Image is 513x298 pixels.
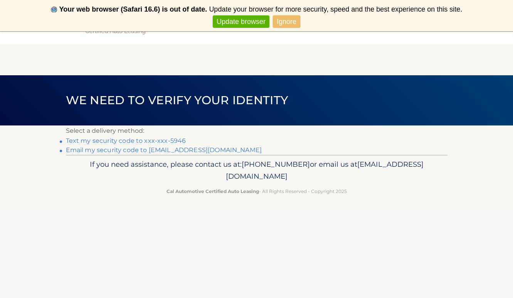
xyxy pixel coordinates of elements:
[167,188,259,194] strong: Cal Automotive Certified Auto Leasing
[213,15,269,28] a: Update browser
[209,5,462,13] span: Update your browser for more security, speed and the best experience on this site.
[66,93,288,107] span: We need to verify your identity
[66,146,262,154] a: Email my security code to [EMAIL_ADDRESS][DOMAIN_NAME]
[273,15,300,28] a: Ignore
[71,187,442,195] p: - All Rights Reserved - Copyright 2025
[66,137,186,144] a: Text my security code to xxx-xxx-5946
[242,160,310,169] span: [PHONE_NUMBER]
[66,125,447,136] p: Select a delivery method:
[59,5,207,13] b: Your web browser (Safari 16.6) is out of date.
[71,158,442,183] p: If you need assistance, please contact us at: or email us at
